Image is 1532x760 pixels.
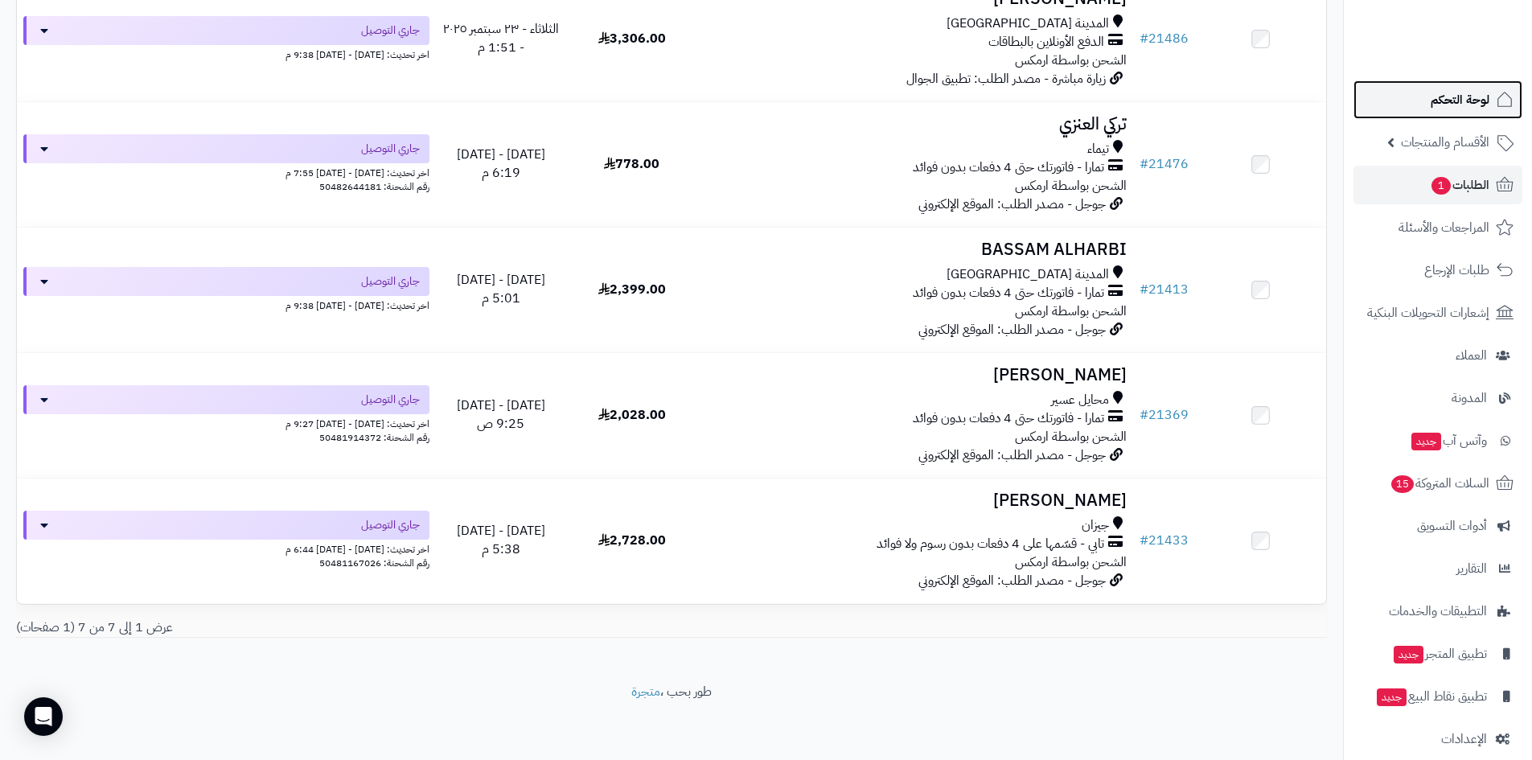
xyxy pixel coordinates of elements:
a: لوحة التحكم [1353,80,1522,119]
span: جوجل - مصدر الطلب: الموقع الإلكتروني [918,446,1106,465]
a: متجرة [631,682,660,701]
img: logo-2.png [1423,12,1517,46]
span: الإعدادات [1441,728,1487,750]
a: #21433 [1140,531,1189,550]
span: الشحن بواسطة ارمكس [1015,302,1127,321]
span: جيزان [1082,516,1109,535]
span: جديد [1377,688,1407,706]
span: لوحة التحكم [1431,88,1489,111]
span: جاري التوصيل [361,517,420,533]
span: وآتس آب [1410,429,1487,452]
span: جوجل - مصدر الطلب: الموقع الإلكتروني [918,195,1106,214]
span: [DATE] - [DATE] 9:25 ص [457,396,545,433]
span: التطبيقات والخدمات [1389,600,1487,622]
a: #21486 [1140,29,1189,48]
a: المراجعات والأسئلة [1353,208,1522,247]
h3: تركي العنزي [704,115,1127,134]
span: تطبيق نقاط البيع [1375,685,1487,708]
span: العملاء [1456,344,1487,367]
span: إشعارات التحويلات البنكية [1367,302,1489,324]
span: جوجل - مصدر الطلب: الموقع الإلكتروني [918,320,1106,339]
div: اخر تحديث: [DATE] - [DATE] 9:38 م [23,45,429,62]
span: # [1140,29,1148,48]
span: 2,399.00 [598,280,666,299]
a: إشعارات التحويلات البنكية [1353,294,1522,332]
span: # [1140,405,1148,425]
a: الطلبات1 [1353,166,1522,204]
span: الشحن بواسطة ارمكس [1015,51,1127,70]
span: رقم الشحنة: 50481167026 [319,556,429,570]
a: التطبيقات والخدمات [1353,592,1522,631]
span: المدينة [GEOGRAPHIC_DATA] [947,265,1109,284]
span: [DATE] - [DATE] 5:38 م [457,521,545,559]
span: [DATE] - [DATE] 5:01 م [457,270,545,308]
span: # [1140,531,1148,550]
a: الإعدادات [1353,720,1522,758]
span: # [1140,154,1148,174]
a: #21476 [1140,154,1189,174]
span: جوجل - مصدر الطلب: الموقع الإلكتروني [918,571,1106,590]
span: تطبيق المتجر [1392,643,1487,665]
a: #21413 [1140,280,1189,299]
span: المدينة [GEOGRAPHIC_DATA] [947,14,1109,33]
a: تطبيق نقاط البيعجديد [1353,677,1522,716]
a: وآتس آبجديد [1353,421,1522,460]
span: جديد [1394,646,1423,663]
span: تمارا - فاتورتك حتى 4 دفعات بدون فوائد [913,284,1104,302]
span: [DATE] - [DATE] 6:19 م [457,145,545,183]
a: التقارير [1353,549,1522,588]
span: 3,306.00 [598,29,666,48]
span: 2,028.00 [598,405,666,425]
h3: BASSAM ALHARBI [704,240,1127,259]
a: السلات المتروكة15 [1353,464,1522,503]
span: جديد [1411,433,1441,450]
span: الشحن بواسطة ارمكس [1015,176,1127,195]
h3: [PERSON_NAME] [704,491,1127,510]
span: الشحن بواسطة ارمكس [1015,427,1127,446]
div: اخر تحديث: [DATE] - [DATE] 7:55 م [23,163,429,180]
span: زيارة مباشرة - مصدر الطلب: تطبيق الجوال [906,69,1106,88]
span: الطلبات [1430,174,1489,196]
span: # [1140,280,1148,299]
span: الدفع الأونلاين بالبطاقات [988,33,1104,51]
span: جاري التوصيل [361,273,420,290]
a: أدوات التسويق [1353,507,1522,545]
span: الثلاثاء - ٢٣ سبتمبر ٢٠٢٥ - 1:51 م [443,19,559,57]
span: 15 [1391,475,1414,493]
span: الشحن بواسطة ارمكس [1015,553,1127,572]
span: 2,728.00 [598,531,666,550]
div: Open Intercom Messenger [24,697,63,736]
span: المدونة [1452,387,1487,409]
span: محايل عسير [1051,391,1109,409]
span: السلات المتروكة [1390,472,1489,495]
h3: [PERSON_NAME] [704,366,1127,384]
a: #21369 [1140,405,1189,425]
span: 778.00 [604,154,659,174]
a: المدونة [1353,379,1522,417]
span: تمارا - فاتورتك حتى 4 دفعات بدون فوائد [913,409,1104,428]
a: تطبيق المتجرجديد [1353,635,1522,673]
span: جاري التوصيل [361,23,420,39]
span: طلبات الإرجاع [1424,259,1489,281]
span: تابي - قسّمها على 4 دفعات بدون رسوم ولا فوائد [877,535,1104,553]
span: 1 [1431,177,1451,195]
span: جاري التوصيل [361,392,420,408]
span: المراجعات والأسئلة [1399,216,1489,239]
span: الأقسام والمنتجات [1401,131,1489,154]
span: التقارير [1456,557,1487,580]
span: رقم الشحنة: 50482644181 [319,179,429,194]
div: اخر تحديث: [DATE] - [DATE] 9:38 م [23,296,429,313]
span: أدوات التسويق [1417,515,1487,537]
a: طلبات الإرجاع [1353,251,1522,290]
div: اخر تحديث: [DATE] - [DATE] 9:27 م [23,414,429,431]
span: جاري التوصيل [361,141,420,157]
span: تيماء [1087,140,1109,158]
span: رقم الشحنة: 50481914372 [319,430,429,445]
a: العملاء [1353,336,1522,375]
div: اخر تحديث: [DATE] - [DATE] 6:44 م [23,540,429,557]
span: تمارا - فاتورتك حتى 4 دفعات بدون فوائد [913,158,1104,177]
div: عرض 1 إلى 7 من 7 (1 صفحات) [4,618,672,637]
